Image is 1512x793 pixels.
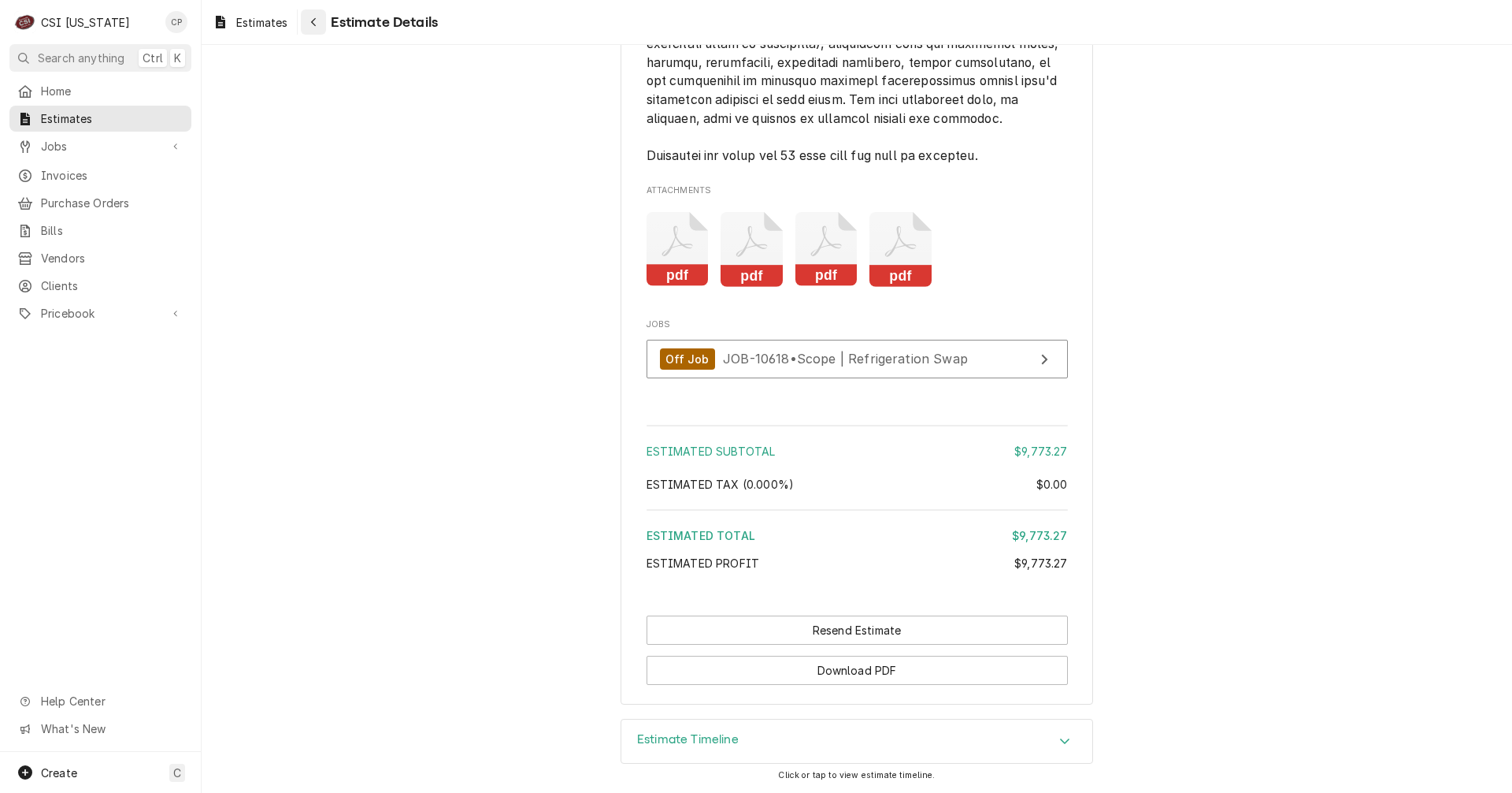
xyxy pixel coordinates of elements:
a: Estimates [9,106,191,132]
div: $0.00 [1036,476,1068,493]
span: Attachments [647,199,1068,299]
span: Vendors [41,250,183,266]
a: Purchase Orders [9,190,191,216]
span: Clients [41,277,183,294]
span: Estimated Total [647,529,755,542]
a: Clients [9,273,191,299]
a: Home [9,78,191,104]
div: Amount Summary [647,419,1068,583]
div: Button Group Row [647,616,1068,645]
button: Download PDF [647,656,1068,685]
button: pdf [647,212,709,287]
div: CP [165,11,187,33]
div: $9,773.27 [1014,555,1067,571]
a: Go to Jobs [9,133,191,159]
div: Button Group Row [647,645,1068,685]
a: Go to Pricebook [9,300,191,326]
span: JOB-10618 • Scope | Refrigeration Swap [723,351,968,367]
span: Invoices [41,167,183,184]
a: Go to What's New [9,716,191,742]
div: Attachments [647,184,1068,299]
span: K [174,50,181,66]
span: Purchase Orders [41,195,183,211]
span: Estimates [41,110,183,127]
div: CSI Kentucky's Avatar [14,11,36,33]
span: Jobs [41,138,160,155]
div: $9,773.27 [1014,443,1067,460]
a: Vendors [9,245,191,271]
span: Search anything [38,50,124,66]
div: C [14,11,36,33]
button: pdf [869,212,932,287]
span: Bills [41,222,183,239]
button: pdf [721,212,783,287]
button: Navigate back [301,9,326,35]
span: Help Center [41,693,182,709]
span: Attachments [647,184,1068,197]
span: Estimate Details [326,12,438,33]
h3: Estimate Timeline [637,732,739,747]
span: Estimated Profit [647,557,760,570]
a: View Job [647,340,1068,378]
button: Resend Estimate [647,616,1068,645]
span: Create [41,766,77,780]
div: CSI [US_STATE] [41,14,130,31]
span: Estimated Tax ( 0.000% ) [647,478,795,491]
button: Accordion Details Expand Trigger [621,720,1092,764]
div: Craig Pierce's Avatar [165,11,187,33]
span: Click or tap to view estimate timeline. [778,770,935,780]
div: Jobs [647,318,1068,386]
a: Bills [9,218,191,244]
span: Jobs [647,318,1068,331]
a: Estimates [206,9,294,35]
div: $9,773.27 [1012,527,1067,544]
span: Pricebook [41,305,160,322]
span: C [173,765,181,781]
span: Ctrl [143,50,163,66]
span: Estimates [236,14,287,31]
div: Off Job [660,348,715,370]
div: Button Group [647,616,1068,685]
span: Estimated Subtotal [647,445,776,458]
div: Accordion Header [621,720,1092,764]
a: Invoices [9,162,191,188]
button: pdf [795,212,858,287]
div: Estimate Timeline [621,719,1093,765]
button: Search anythingCtrlK [9,44,191,72]
a: Go to Help Center [9,688,191,714]
div: Estimated Subtotal [647,443,1068,460]
span: What's New [41,720,182,737]
div: Estimated Profit [647,555,1068,571]
div: Estimated Total [647,527,1068,544]
span: Home [41,83,183,99]
div: Estimated Tax [647,476,1068,493]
